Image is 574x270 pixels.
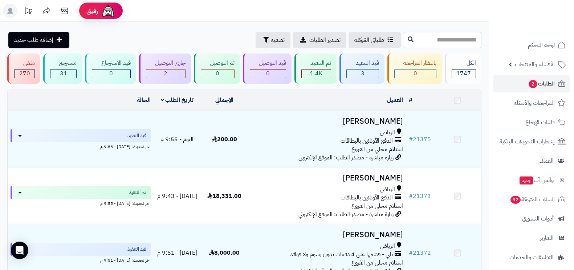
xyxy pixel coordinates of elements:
div: تم التنفيذ [301,59,331,67]
a: تصدير الطلبات [293,32,346,48]
img: ai-face.png [101,4,115,18]
div: قيد الاسترجاع [92,59,130,67]
span: [DATE] - 9:43 م [157,192,197,200]
span: التقارير [540,233,554,243]
span: قيد التنفيذ [127,246,146,253]
span: 31 [60,69,67,78]
span: 1747 [456,69,471,78]
a: #21375 [409,135,431,144]
span: # [409,192,413,200]
span: 0 [266,69,270,78]
a: #21372 [409,249,431,257]
a: لوحة التحكم [493,36,570,54]
div: اخر تحديث: [DATE] - 9:55 م [11,142,151,150]
span: 8,000.00 [209,249,240,257]
a: قيد التنفيذ 3 [338,53,386,84]
span: 0 [109,69,113,78]
div: 270 [15,70,34,78]
div: 0 [201,70,234,78]
a: قيد التوصيل 0 [241,53,293,84]
span: # [409,249,413,257]
span: 3 [361,69,365,78]
button: تصفية [256,32,290,48]
span: رفيق [86,7,98,15]
span: استلام محلي من الفروع [351,258,403,267]
div: 3 [347,70,378,78]
div: اخر تحديث: [DATE] - 9:51 م [11,256,151,263]
span: طلباتي المُوكلة [354,36,384,44]
span: 32 [510,196,521,204]
span: الرياض [380,185,395,194]
span: تم التنفيذ [129,189,146,196]
div: قيد التوصيل [250,59,286,67]
span: الرياض [380,128,395,137]
a: جاري التوصيل 2 [138,53,192,84]
span: الرياض [380,242,395,250]
span: الأقسام والمنتجات [515,59,555,70]
a: العميل [387,96,403,104]
div: الكل [452,59,476,67]
span: 0 [216,69,219,78]
a: أدوات التسويق [493,210,570,227]
span: إضافة طلب جديد [14,36,53,44]
a: العملاء [493,152,570,170]
span: زيارة مباشرة - مصدر الطلب: الموقع الإلكتروني [298,153,394,162]
a: الحالة [137,96,151,104]
h3: [PERSON_NAME] [251,174,403,182]
div: Open Intercom Messenger [11,242,28,259]
span: الطلبات [528,79,555,89]
span: تابي - قسّمها على 4 دفعات بدون رسوم ولا فوائد [290,250,393,259]
span: 270 [19,69,30,78]
span: لوحة التحكم [528,40,555,50]
a: تم التوصيل 0 [192,53,241,84]
a: مسترجع 31 [42,53,84,84]
span: # [409,135,413,144]
span: 0 [414,69,417,78]
a: الطلبات2 [493,75,570,92]
span: 200.00 [212,135,237,144]
h3: [PERSON_NAME] [251,231,403,239]
a: بانتظار المراجعة 0 [386,53,443,84]
a: تم التنفيذ 1.4K [293,53,338,84]
div: تم التوصيل [201,59,235,67]
a: قيد الاسترجاع 0 [84,53,137,84]
a: #21373 [409,192,431,200]
span: العملاء [540,156,554,166]
div: جاري التوصيل [146,59,186,67]
a: طلبات الإرجاع [493,114,570,131]
span: 18,331.00 [207,192,241,200]
a: إضافة طلب جديد [8,32,69,48]
div: 2 [146,70,185,78]
a: السلات المتروكة32 [493,191,570,208]
span: زيارة مباشرة - مصدر الطلب: الموقع الإلكتروني [298,210,394,219]
div: 31 [50,70,76,78]
a: # [409,96,412,104]
a: تاريخ الطلب [161,96,194,104]
a: ملغي 270 [6,53,42,84]
span: الدفع الأونلاين بالبطاقات [341,137,393,145]
span: تصدير الطلبات [309,36,341,44]
div: اخر تحديث: [DATE] - 9:55 م [11,199,151,207]
span: طلبات الإرجاع [525,117,555,127]
span: 1.4K [310,69,322,78]
h3: [PERSON_NAME] [251,117,403,126]
div: 0 [92,70,130,78]
span: اليوم - 9:55 م [160,135,194,144]
a: المراجعات والأسئلة [493,94,570,112]
div: 1441 [302,70,331,78]
div: 0 [250,70,286,78]
span: أدوات التسويق [522,214,554,224]
a: تحديثات المنصة [19,4,37,20]
span: إشعارات التحويلات البنكية [500,136,555,147]
span: الدفع الأونلاين بالبطاقات [341,194,393,202]
span: استلام محلي من الفروع [351,145,403,154]
span: [DATE] - 9:51 م [157,249,197,257]
a: الإجمالي [215,96,233,104]
a: التقارير [493,229,570,247]
a: طلباتي المُوكلة [349,32,401,48]
a: التطبيقات والخدمات [493,249,570,266]
div: مسترجع [50,59,77,67]
span: تصفية [271,36,285,44]
span: وآتس آب [519,175,554,185]
span: جديد [520,176,533,184]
